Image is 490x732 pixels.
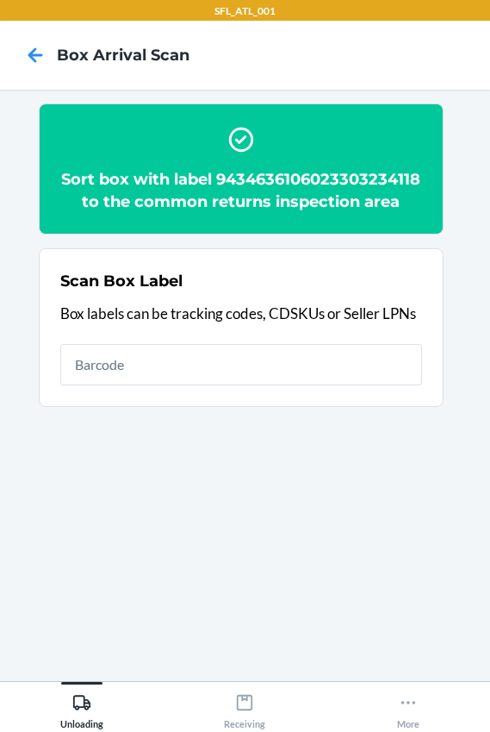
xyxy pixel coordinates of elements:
[164,682,327,729] button: Receiving
[397,686,419,729] div: More
[60,344,422,385] input: Barcode
[214,3,276,19] p: SFL_ATL_001
[224,686,265,729] div: Receiving
[60,168,422,213] h2: Sort box with label 9434636106023303234118 to the common returns inspection area
[60,270,183,292] h2: Scan Box Label
[326,682,490,729] button: More
[57,44,189,66] h4: Box Arrival Scan
[60,686,103,729] div: Unloading
[60,303,422,325] p: Box labels can be tracking codes, CDSKUs or Seller LPNs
